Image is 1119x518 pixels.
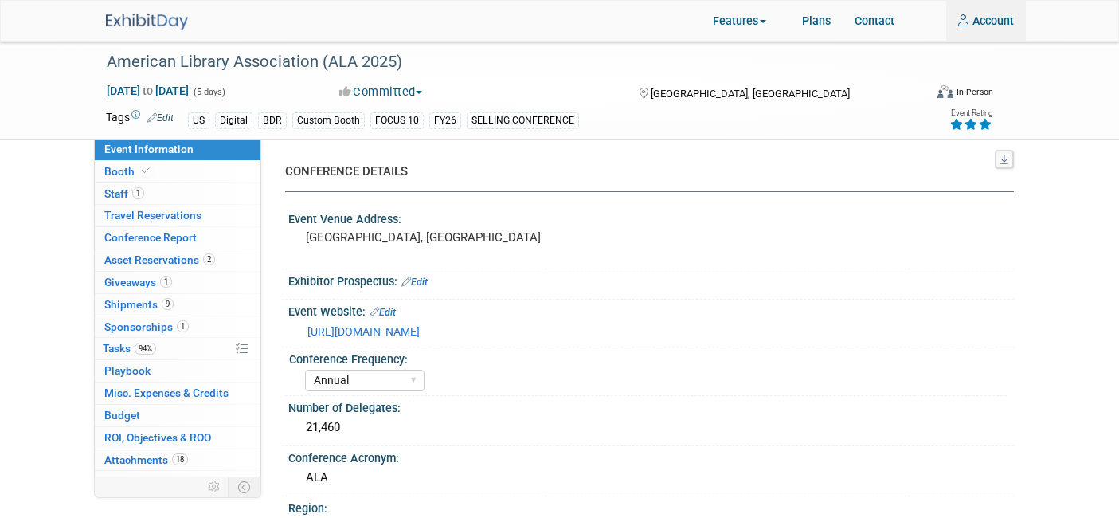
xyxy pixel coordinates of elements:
a: Travel Reservations [95,205,260,226]
span: more [104,475,130,488]
span: Shipments [104,298,174,311]
div: ALA [300,465,1002,490]
td: Toggle Event Tabs [228,477,260,497]
a: Conference Report [95,227,260,249]
div: Event Format [866,83,994,107]
pre: [GEOGRAPHIC_DATA], [GEOGRAPHIC_DATA] [306,230,573,245]
a: ROI, Objectives & ROO [95,427,260,449]
img: ExhibitDay [106,14,188,30]
span: Travel Reservations [104,209,201,222]
span: ROI, Objectives & ROO [104,431,211,444]
a: Staff1 [95,183,260,205]
a: Playbook [95,360,260,382]
a: Misc. Expenses & Credits [95,383,260,404]
a: Booth [95,161,260,182]
a: Asset Reservations2 [95,249,260,271]
div: In-Person [956,86,993,98]
div: Conference Frequency: [289,347,1007,367]
span: Budget [104,409,140,422]
span: Staff [104,187,144,200]
a: Sponsorships1 [95,316,260,338]
a: Tasks94% [95,338,260,359]
a: Budget [95,405,260,426]
div: Region: [288,496,1014,516]
div: CONFERENCE DETAILS [285,163,1002,180]
span: 18 [172,453,188,465]
a: Contact [843,1,906,41]
span: to [140,84,155,97]
a: Event Information [95,139,260,160]
span: Asset Reservations [104,253,215,266]
span: 2 [203,253,215,265]
div: Conference Acronym: [288,446,1014,466]
div: Custom Booth [292,112,365,129]
span: Playbook [104,364,151,377]
span: [DATE] [DATE] [106,84,190,98]
div: Exhibitor Prospectus: [288,269,1014,290]
a: Attachments18 [95,449,260,471]
span: Sponsorships [104,320,189,333]
span: 9 [162,298,174,310]
span: [GEOGRAPHIC_DATA], [GEOGRAPHIC_DATA] [651,88,850,100]
span: Booth [104,165,153,178]
span: 1 [177,320,189,332]
a: [URL][DOMAIN_NAME] [307,325,420,338]
div: American Library Association (ALA 2025) [101,48,918,77]
div: Digital [215,112,252,129]
a: Shipments9 [95,294,260,316]
div: BDR [258,112,287,129]
div: Event Venue Address: [288,207,1014,227]
span: Tasks [103,342,156,355]
a: Features [701,2,790,41]
span: Conference Report [104,231,197,244]
div: Number of Delegates: [288,396,1014,416]
img: Format-Inperson.png [937,85,953,98]
button: Committed [334,84,428,100]
a: Giveaways1 [95,272,260,293]
span: (5 days) [192,87,225,97]
div: 21,460 [300,415,1002,440]
a: Edit [370,307,396,318]
div: FOCUS 10 [370,112,424,129]
a: Edit [401,277,428,288]
div: Event Rating [949,109,992,117]
span: 1 [160,276,172,288]
span: Attachments [104,453,188,466]
div: SELLING CONFERENCE [467,112,579,129]
div: FY26 [429,112,461,129]
span: Event Information [104,143,194,155]
div: Event Website: [288,300,1014,320]
span: 94% [135,343,156,355]
td: Tags [106,109,174,129]
td: Personalize Event Tab Strip [201,477,229,497]
a: Plans [790,1,843,41]
a: Edit [147,112,174,124]
a: more [95,471,260,492]
div: US [188,112,209,129]
i: Booth reservation complete [142,167,150,175]
a: Account [946,1,1026,41]
span: Giveaways [104,276,172,288]
span: 1 [132,187,144,199]
span: Misc. Expenses & Credits [104,387,229,399]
